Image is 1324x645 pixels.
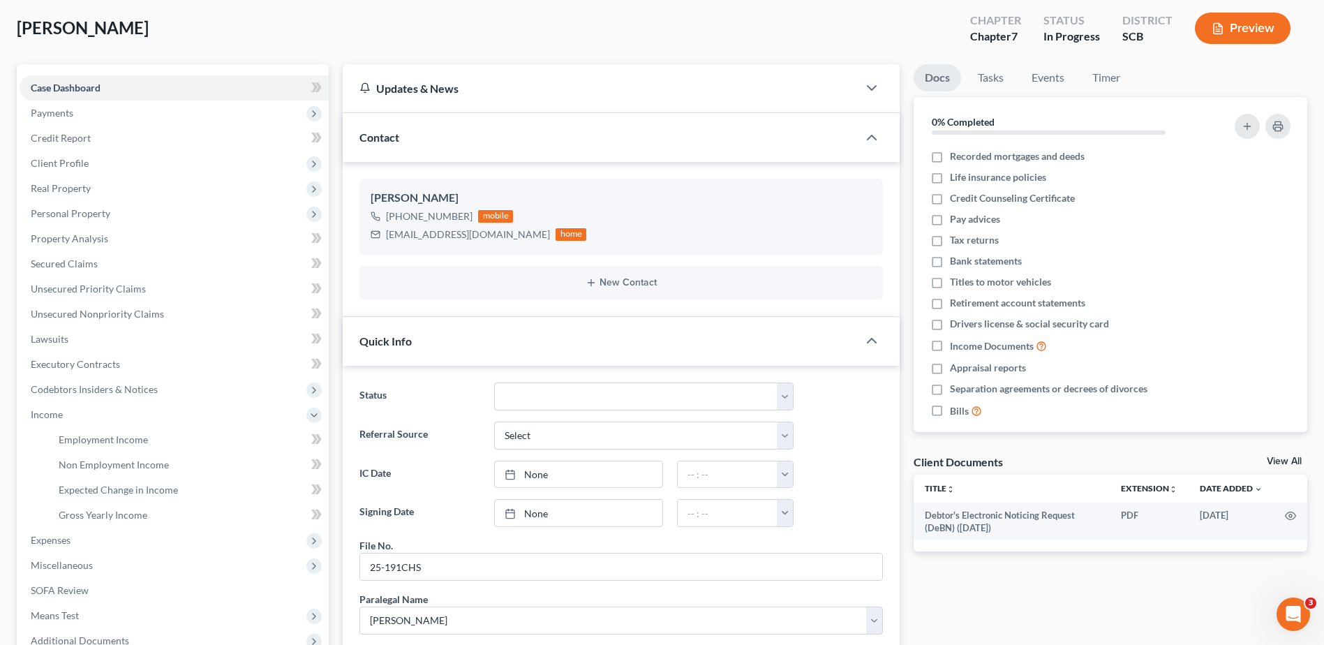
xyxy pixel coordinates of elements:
strong: 0% Completed [932,116,995,128]
a: Credit Report [20,126,329,151]
div: Status [1043,13,1100,29]
span: Codebtors Insiders & Notices [31,383,158,395]
span: Expenses [31,534,70,546]
a: Secured Claims [20,251,329,276]
span: [PERSON_NAME] [17,17,149,38]
td: Debtor's Electronic Noticing Request (DeBN) ([DATE]) [914,503,1110,541]
a: Gross Yearly Income [47,503,329,528]
td: [DATE] [1189,503,1274,541]
span: Separation agreements or decrees of divorces [950,382,1147,396]
span: Executory Contracts [31,358,120,370]
span: Life insurance policies [950,170,1046,184]
a: Docs [914,64,961,91]
span: Client Profile [31,157,89,169]
span: Property Analysis [31,232,108,244]
span: Tax returns [950,233,999,247]
a: Timer [1081,64,1131,91]
a: View All [1267,457,1302,466]
span: Payments [31,107,73,119]
span: Employment Income [59,433,148,445]
div: [PHONE_NUMBER] [386,209,473,223]
a: Expected Change in Income [47,477,329,503]
span: Miscellaneous [31,559,93,571]
button: New Contact [371,277,872,288]
a: SOFA Review [20,578,329,603]
label: Signing Date [352,499,486,527]
a: Unsecured Priority Claims [20,276,329,302]
a: Property Analysis [20,226,329,251]
div: [PERSON_NAME] [371,190,872,207]
span: Real Property [31,182,91,194]
span: Recorded mortgages and deeds [950,149,1085,163]
span: Pay advices [950,212,1000,226]
input: -- [360,554,882,580]
span: Expected Change in Income [59,484,178,496]
span: Drivers license & social security card [950,317,1109,331]
span: SOFA Review [31,584,89,596]
span: Bank statements [950,254,1022,268]
input: -- : -- [678,461,778,488]
a: Non Employment Income [47,452,329,477]
span: Secured Claims [31,258,98,269]
div: mobile [478,210,513,223]
span: Credit Report [31,132,91,144]
span: Lawsuits [31,333,68,345]
a: Events [1020,64,1076,91]
div: Updates & News [359,81,841,96]
span: Unsecured Nonpriority Claims [31,308,164,320]
span: Income Documents [950,339,1034,353]
i: unfold_more [1169,485,1177,494]
span: Unsecured Priority Claims [31,283,146,295]
a: None [495,500,662,526]
iframe: Intercom live chat [1277,598,1310,631]
a: Extensionunfold_more [1121,483,1177,494]
span: Means Test [31,609,79,621]
span: Non Employment Income [59,459,169,470]
a: Executory Contracts [20,352,329,377]
div: Chapter [970,29,1021,45]
span: Appraisal reports [950,361,1026,375]
a: Date Added expand_more [1200,483,1263,494]
a: Unsecured Nonpriority Claims [20,302,329,327]
label: IC Date [352,461,486,489]
i: expand_more [1254,485,1263,494]
span: Case Dashboard [31,82,101,94]
input: -- : -- [678,500,778,526]
span: Credit Counseling Certificate [950,191,1075,205]
div: Paralegal Name [359,592,428,607]
div: [EMAIL_ADDRESS][DOMAIN_NAME] [386,228,550,242]
div: SCB [1122,29,1173,45]
span: Titles to motor vehicles [950,275,1051,289]
span: 3 [1305,598,1316,609]
span: Contact [359,131,399,144]
label: Status [352,383,486,410]
a: Case Dashboard [20,75,329,101]
div: home [556,228,586,241]
span: Personal Property [31,207,110,219]
button: Preview [1195,13,1290,44]
div: In Progress [1043,29,1100,45]
div: File No. [359,538,393,553]
span: Gross Yearly Income [59,509,147,521]
span: Bills [950,404,969,418]
div: Client Documents [914,454,1003,469]
span: 7 [1011,29,1018,43]
div: Chapter [970,13,1021,29]
span: Retirement account statements [950,296,1085,310]
span: Quick Info [359,334,412,348]
label: Referral Source [352,422,486,450]
a: None [495,461,662,488]
a: Lawsuits [20,327,329,352]
a: Titleunfold_more [925,483,955,494]
div: District [1122,13,1173,29]
a: Employment Income [47,427,329,452]
i: unfold_more [946,485,955,494]
td: PDF [1110,503,1189,541]
span: Income [31,408,63,420]
a: Tasks [967,64,1015,91]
